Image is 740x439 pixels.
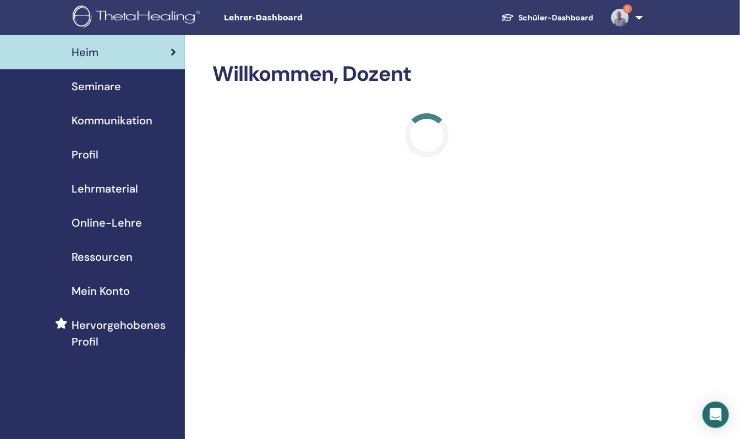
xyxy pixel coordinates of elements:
[212,62,641,87] h2: Willkommen, Dozent
[72,180,138,197] span: Lehrmaterial
[224,12,389,24] span: Lehrer-Dashboard
[501,13,514,22] img: graduation-cap-white.svg
[72,317,176,350] span: Hervorgehobenes Profil
[72,146,98,163] span: Profil
[623,4,632,13] span: 3
[72,249,133,265] span: Ressourcen
[72,44,98,61] span: Heim
[72,283,130,299] span: Mein Konto
[72,78,121,95] span: Seminare
[611,9,629,26] img: default.jpg
[703,402,729,428] div: Open Intercom Messenger
[72,215,142,231] span: Online-Lehre
[73,6,204,30] img: logo.png
[72,112,152,129] span: Kommunikation
[492,8,602,28] a: Schüler-Dashboard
